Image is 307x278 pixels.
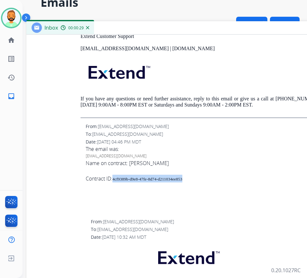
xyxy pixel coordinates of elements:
[97,139,141,145] span: [DATE] 04:46 PM MDT
[7,36,15,44] mat-icon: home
[7,92,15,100] mat-icon: inbox
[102,234,146,240] span: [DATE] 10:32 AM MDT
[2,9,20,27] img: avatar
[236,17,267,29] button: New Email
[270,17,300,29] button: Refresh
[97,226,168,232] span: [EMAIL_ADDRESS][DOMAIN_NAME]
[81,58,157,84] img: extend.png
[92,131,163,137] span: [EMAIL_ADDRESS][DOMAIN_NAME]
[86,153,147,159] a: [EMAIL_ADDRESS][DOMAIN_NAME]
[44,24,58,31] span: Inbox
[68,25,84,31] span: 00:00:29
[150,244,226,269] img: extend.png
[112,177,182,181] span: 4cf9389b-d9e8-47fe-8d74-d211034ee853
[98,123,169,129] span: [EMAIL_ADDRESS][DOMAIN_NAME]
[103,218,174,225] span: [EMAIL_ADDRESS][DOMAIN_NAME]
[271,266,301,274] p: 0.20.1027RC
[7,55,15,63] mat-icon: list_alt
[7,74,15,81] mat-icon: history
